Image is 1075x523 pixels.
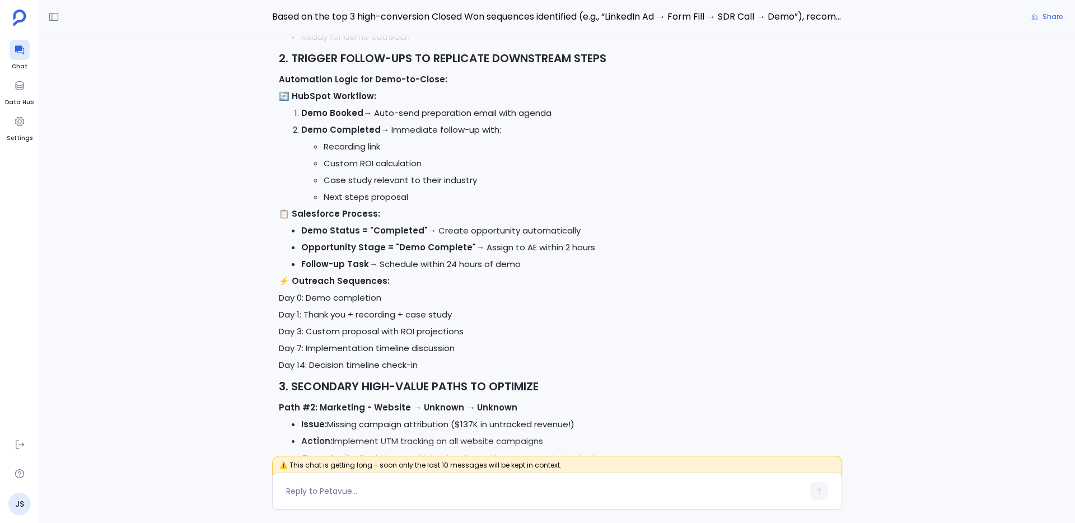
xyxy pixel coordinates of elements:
[7,134,32,143] span: Settings
[10,62,30,71] span: Chat
[301,256,835,273] li: → Schedule within 24 hours of demo
[279,90,376,102] strong: 🔄 HubSpot Workflow:
[301,239,835,256] li: → Assign to AE within 2 hours
[301,105,835,122] li: → Auto-send preparation email with agenda
[279,401,517,413] strong: Path #2: Marketing - Website → Unknown → Unknown
[7,111,32,143] a: Settings
[279,379,539,394] strong: 3. SECONDARY HIGH-VALUE PATHS TO OPTIMIZE
[301,418,327,430] strong: Issue:
[301,107,363,119] strong: Demo Booked
[301,416,835,433] li: Missing campaign attribution ($137K in untracked revenue!)
[272,10,842,24] span: Based on the top 3 high-conversion Closed Won sequences identified (e.g., “LinkedIn Ad → Form Fil...
[279,289,835,373] p: Day 0: Demo completion Day 1: Thank you + recording + case study Day 3: Custom proposal with ROI ...
[5,76,34,107] a: Data Hub
[279,208,380,220] strong: 📋 Salesforce Process:
[301,435,333,447] strong: Action:
[301,124,381,136] strong: Demo Completed
[272,456,842,482] span: ⚠️ This chat is getting long - soon only the last 10 messages will be kept in context.
[1025,9,1069,25] button: Share
[279,50,606,66] strong: 2. TRIGGER FOLLOW-UPS TO REPLICATE DOWNSTREAM STEPS
[301,225,428,236] strong: Demo Status = "Completed"
[324,189,835,206] li: Next steps proposal
[1043,12,1063,21] span: Share
[324,138,835,155] li: Recording link
[301,222,835,239] li: → Create opportunity automatically
[301,433,835,450] li: Implement UTM tracking on all website campaigns
[279,275,390,287] strong: ⚡ Outreach Sequences:
[8,493,31,515] a: JS
[10,40,30,71] a: Chat
[13,10,26,26] img: petavue logo
[279,73,447,85] strong: Automation Logic for Demo-to-Close:
[301,241,476,253] strong: Opportunity Stage = "Demo Complete"
[301,258,369,270] strong: Follow-up Task
[324,155,835,172] li: Custom ROI calculation
[324,172,835,189] li: Case study relevant to their industry
[5,98,34,107] span: Data Hub
[301,122,835,206] li: → Immediate follow-up with:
